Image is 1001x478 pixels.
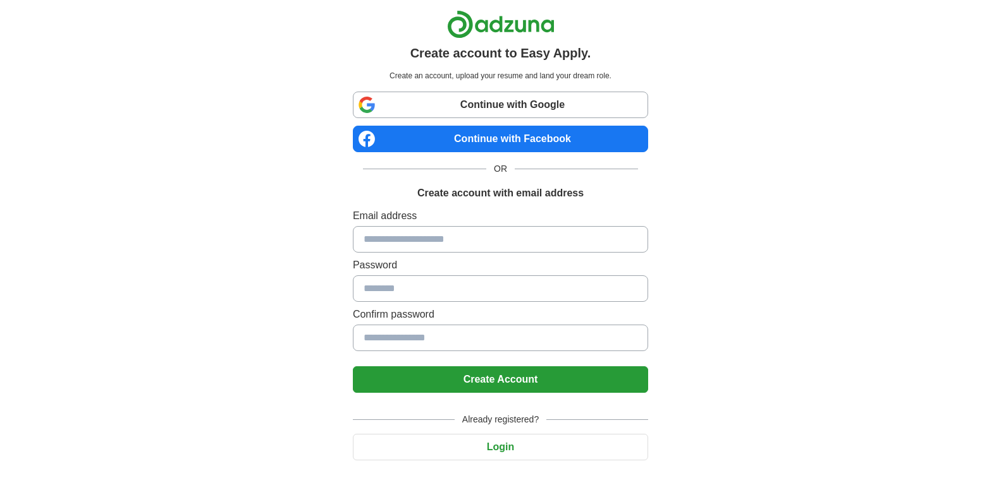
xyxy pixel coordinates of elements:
[353,434,648,460] button: Login
[417,186,584,201] h1: Create account with email address
[455,413,546,426] span: Already registered?
[353,126,648,152] a: Continue with Facebook
[353,366,648,393] button: Create Account
[353,92,648,118] a: Continue with Google
[486,162,515,176] span: OR
[353,208,648,224] label: Email address
[410,44,591,63] h1: Create account to Easy Apply.
[447,10,555,39] img: Adzuna logo
[353,307,648,322] label: Confirm password
[355,70,646,81] p: Create an account, upload your resume and land your dream role.
[353,258,648,273] label: Password
[353,441,648,452] a: Login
